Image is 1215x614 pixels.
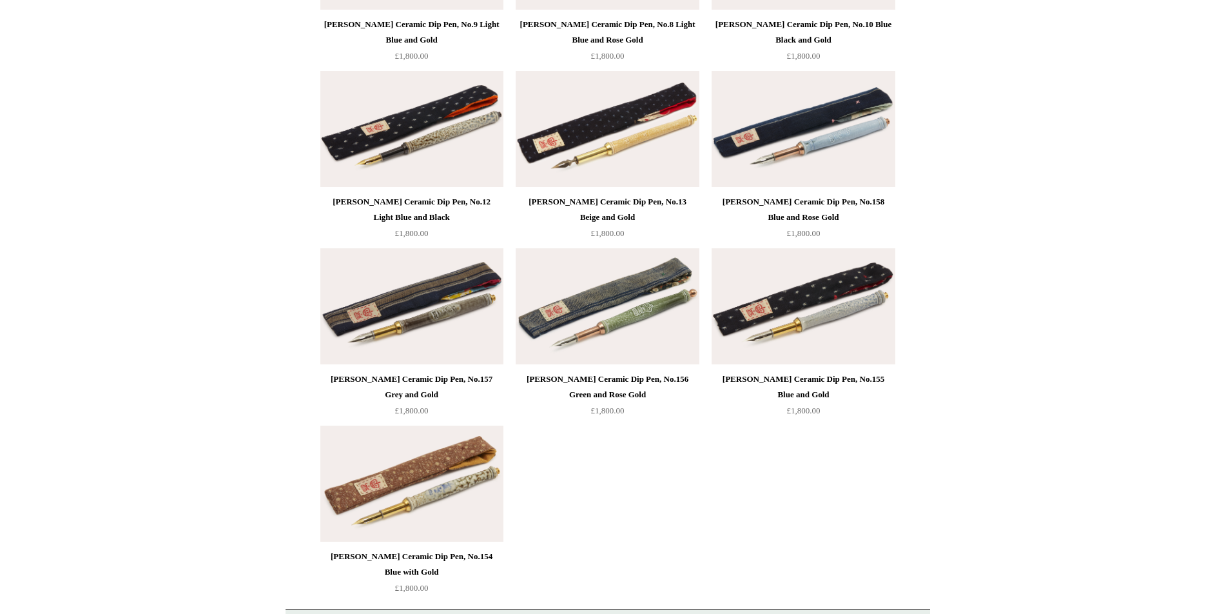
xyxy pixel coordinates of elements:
a: Steve Harrison Ceramic Dip Pen, No.13 Beige and Gold Steve Harrison Ceramic Dip Pen, No.13 Beige ... [516,71,699,187]
a: Steve Harrison Ceramic Dip Pen, No.156 Green and Rose Gold Steve Harrison Ceramic Dip Pen, No.156... [516,248,699,364]
div: [PERSON_NAME] Ceramic Dip Pen, No.157 Grey and Gold [324,371,500,402]
a: [PERSON_NAME] Ceramic Dip Pen, No.156 Green and Rose Gold £1,800.00 [516,371,699,424]
div: [PERSON_NAME] Ceramic Dip Pen, No.12 Light Blue and Black [324,194,500,225]
img: Steve Harrison Ceramic Dip Pen, No.155 Blue and Gold [712,248,895,364]
img: Steve Harrison Ceramic Dip Pen, No.13 Beige and Gold [516,71,699,187]
a: [PERSON_NAME] Ceramic Dip Pen, No.158 Blue and Rose Gold £1,800.00 [712,194,895,247]
span: £1,800.00 [787,406,821,415]
a: Steve Harrison Ceramic Dip Pen, No.157 Grey and Gold Steve Harrison Ceramic Dip Pen, No.157 Grey ... [320,248,503,364]
span: £1,800.00 [591,51,625,61]
div: [PERSON_NAME] Ceramic Dip Pen, No.155 Blue and Gold [715,371,891,402]
a: Steve Harrison Ceramic Dip Pen, No.12 Light Blue and Black Steve Harrison Ceramic Dip Pen, No.12 ... [320,71,503,187]
a: Steve Harrison Ceramic Dip Pen, No.154 Blue with Gold Steve Harrison Ceramic Dip Pen, No.154 Blue... [320,426,503,542]
a: Steve Harrison Ceramic Dip Pen, No.158 Blue and Rose Gold Steve Harrison Ceramic Dip Pen, No.158 ... [712,71,895,187]
div: [PERSON_NAME] Ceramic Dip Pen, No.13 Beige and Gold [519,194,695,225]
a: [PERSON_NAME] Ceramic Dip Pen, No.155 Blue and Gold £1,800.00 [712,371,895,424]
span: £1,800.00 [395,406,429,415]
span: £1,800.00 [395,583,429,593]
span: £1,800.00 [591,406,625,415]
span: £1,800.00 [591,228,625,238]
div: [PERSON_NAME] Ceramic Dip Pen, No.156 Green and Rose Gold [519,371,695,402]
span: £1,800.00 [787,51,821,61]
a: Steve Harrison Ceramic Dip Pen, No.155 Blue and Gold Steve Harrison Ceramic Dip Pen, No.155 Blue ... [712,248,895,364]
div: [PERSON_NAME] Ceramic Dip Pen, No.8 Light Blue and Rose Gold [519,17,695,48]
a: [PERSON_NAME] Ceramic Dip Pen, No.8 Light Blue and Rose Gold £1,800.00 [516,17,699,70]
img: Steve Harrison Ceramic Dip Pen, No.154 Blue with Gold [320,426,503,542]
a: [PERSON_NAME] Ceramic Dip Pen, No.157 Grey and Gold £1,800.00 [320,371,503,424]
div: [PERSON_NAME] Ceramic Dip Pen, No.158 Blue and Rose Gold [715,194,891,225]
a: [PERSON_NAME] Ceramic Dip Pen, No.10 Blue Black and Gold £1,800.00 [712,17,895,70]
img: Steve Harrison Ceramic Dip Pen, No.12 Light Blue and Black [320,71,503,187]
div: [PERSON_NAME] Ceramic Dip Pen, No.10 Blue Black and Gold [715,17,891,48]
img: Steve Harrison Ceramic Dip Pen, No.156 Green and Rose Gold [516,248,699,364]
div: [PERSON_NAME] Ceramic Dip Pen, No.9 Light Blue and Gold [324,17,500,48]
a: [PERSON_NAME] Ceramic Dip Pen, No.154 Blue with Gold £1,800.00 [320,549,503,602]
img: Steve Harrison Ceramic Dip Pen, No.157 Grey and Gold [320,248,503,364]
span: £1,800.00 [395,228,429,238]
img: Steve Harrison Ceramic Dip Pen, No.158 Blue and Rose Gold [712,71,895,187]
a: [PERSON_NAME] Ceramic Dip Pen, No.12 Light Blue and Black £1,800.00 [320,194,503,247]
a: [PERSON_NAME] Ceramic Dip Pen, No.13 Beige and Gold £1,800.00 [516,194,699,247]
span: £1,800.00 [395,51,429,61]
a: [PERSON_NAME] Ceramic Dip Pen, No.9 Light Blue and Gold £1,800.00 [320,17,503,70]
div: [PERSON_NAME] Ceramic Dip Pen, No.154 Blue with Gold [324,549,500,580]
span: £1,800.00 [787,228,821,238]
